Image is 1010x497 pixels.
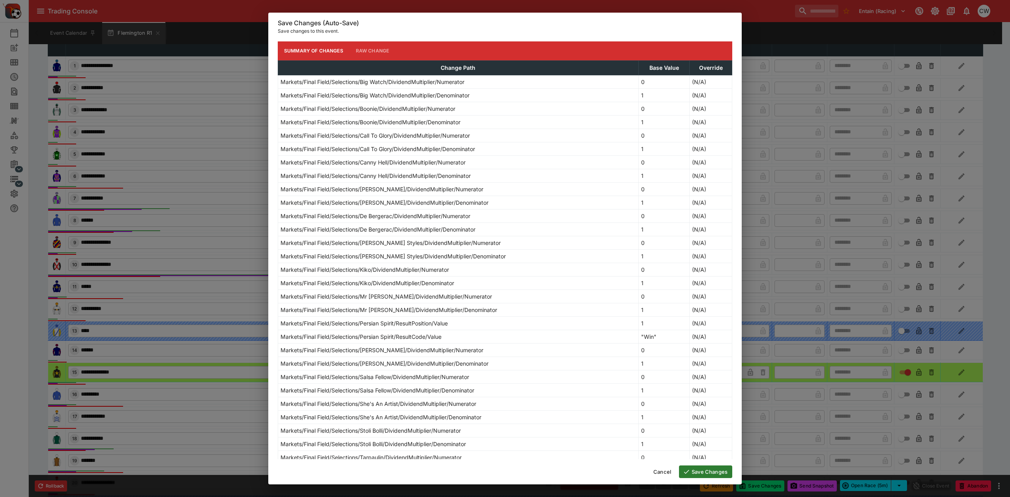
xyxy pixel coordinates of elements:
td: (N/A) [690,129,732,142]
th: Change Path [278,60,639,75]
p: Markets/Final Field/Selections/Canny Hell/DividendMultiplier/Numerator [281,158,466,166]
td: 1 [638,383,690,397]
td: (N/A) [690,357,732,370]
td: (N/A) [690,263,732,276]
button: Summary of Changes [278,41,350,60]
td: (N/A) [690,209,732,222]
td: 1 [638,222,690,236]
td: 0 [638,397,690,410]
p: Markets/Final Field/Selections/Mr [PERSON_NAME]/DividendMultiplier/Denominator [281,306,497,314]
p: Markets/Final Field/Selections/[PERSON_NAME]/DividendMultiplier/Denominator [281,359,488,368]
p: Markets/Final Field/Selections/Tarpaulin/DividendMultiplier/Numerator [281,453,462,461]
td: 1 [638,88,690,102]
td: 0 [638,75,690,88]
p: Markets/Final Field/Selections/Kiko/DividendMultiplier/Numerator [281,265,449,274]
td: (N/A) [690,383,732,397]
p: Markets/Final Field/Selections/Canny Hell/DividendMultiplier/Denominator [281,172,471,180]
td: 1 [638,142,690,155]
p: Markets/Final Field/Selections/Stoli Bolli/DividendMultiplier/Denominator [281,440,466,448]
td: 1 [638,437,690,450]
td: (N/A) [690,196,732,209]
td: 0 [638,155,690,169]
p: Markets/Final Field/Selections/She's An Artist/DividendMultiplier/Numerator [281,400,476,408]
td: (N/A) [690,343,732,357]
button: Raw Change [350,41,396,60]
button: Save Changes [679,465,732,478]
td: (N/A) [690,182,732,196]
td: 0 [638,450,690,464]
td: (N/A) [690,290,732,303]
p: Markets/Final Field/Selections/Boonie/DividendMultiplier/Denominator [281,118,460,126]
td: (N/A) [690,249,732,263]
td: 0 [638,129,690,142]
p: Markets/Final Field/Selections/Mr [PERSON_NAME]/DividendMultiplier/Numerator [281,292,492,301]
p: Markets/Final Field/Selections/[PERSON_NAME] Styles/DividendMultiplier/Numerator [281,239,501,247]
td: (N/A) [690,236,732,249]
p: Markets/Final Field/Selections/Big Watch/DividendMultiplier/Numerator [281,78,464,86]
td: (N/A) [690,410,732,424]
p: Markets/Final Field/Selections/Stoli Bolli/DividendMultiplier/Numerator [281,426,461,435]
p: Markets/Final Field/Selections/Persian Spirit/ResultCode/Value [281,333,441,341]
td: 0 [638,236,690,249]
p: Save changes to this event. [278,27,732,35]
td: (N/A) [690,437,732,450]
p: Markets/Final Field/Selections/De Bergerac/DividendMultiplier/Denominator [281,225,475,234]
td: 0 [638,182,690,196]
td: 0 [638,102,690,115]
td: (N/A) [690,450,732,464]
td: (N/A) [690,155,732,169]
button: Cancel [649,465,676,478]
p: Markets/Final Field/Selections/Call To Glory/DividendMultiplier/Numerator [281,131,470,140]
td: (N/A) [690,169,732,182]
p: Markets/Final Field/Selections/[PERSON_NAME]/DividendMultiplier/Denominator [281,198,488,207]
td: 1 [638,303,690,316]
th: Base Value [638,60,690,75]
td: (N/A) [690,424,732,437]
td: 1 [638,410,690,424]
p: Markets/Final Field/Selections/Boonie/DividendMultiplier/Numerator [281,105,455,113]
p: Markets/Final Field/Selections/[PERSON_NAME]/DividendMultiplier/Numerator [281,346,483,354]
p: Markets/Final Field/Selections/Big Watch/DividendMultiplier/Denominator [281,91,469,99]
td: 0 [638,263,690,276]
td: 1 [638,249,690,263]
td: 1 [638,316,690,330]
td: "Win" [638,330,690,343]
td: (N/A) [690,303,732,316]
p: Markets/Final Field/Selections/Kiko/DividendMultiplier/Denominator [281,279,454,287]
p: Markets/Final Field/Selections/De Bergerac/DividendMultiplier/Numerator [281,212,470,220]
p: Markets/Final Field/Selections/Salsa Fellow/DividendMultiplier/Denominator [281,386,474,394]
p: Markets/Final Field/Selections/[PERSON_NAME] Styles/DividendMultiplier/Denominator [281,252,506,260]
td: 1 [638,169,690,182]
td: (N/A) [690,102,732,115]
td: 1 [638,357,690,370]
p: Markets/Final Field/Selections/Call To Glory/DividendMultiplier/Denominator [281,145,475,153]
p: Markets/Final Field/Selections/She's An Artist/DividendMultiplier/Denominator [281,413,481,421]
td: (N/A) [690,276,732,290]
td: (N/A) [690,370,732,383]
h6: Save Changes (Auto-Save) [278,19,732,27]
td: (N/A) [690,222,732,236]
td: (N/A) [690,75,732,88]
td: (N/A) [690,88,732,102]
td: 1 [638,115,690,129]
td: (N/A) [690,397,732,410]
td: 0 [638,370,690,383]
p: Markets/Final Field/Selections/Salsa Fellow/DividendMultiplier/Numerator [281,373,469,381]
th: Override [690,60,732,75]
td: (N/A) [690,330,732,343]
td: 0 [638,343,690,357]
td: 0 [638,209,690,222]
td: (N/A) [690,142,732,155]
td: (N/A) [690,316,732,330]
td: 0 [638,290,690,303]
td: 1 [638,196,690,209]
p: Markets/Final Field/Selections/Persian Spirit/ResultPosition/Value [281,319,448,327]
td: (N/A) [690,115,732,129]
p: Markets/Final Field/Selections/[PERSON_NAME]/DividendMultiplier/Numerator [281,185,483,193]
td: 0 [638,424,690,437]
td: 1 [638,276,690,290]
